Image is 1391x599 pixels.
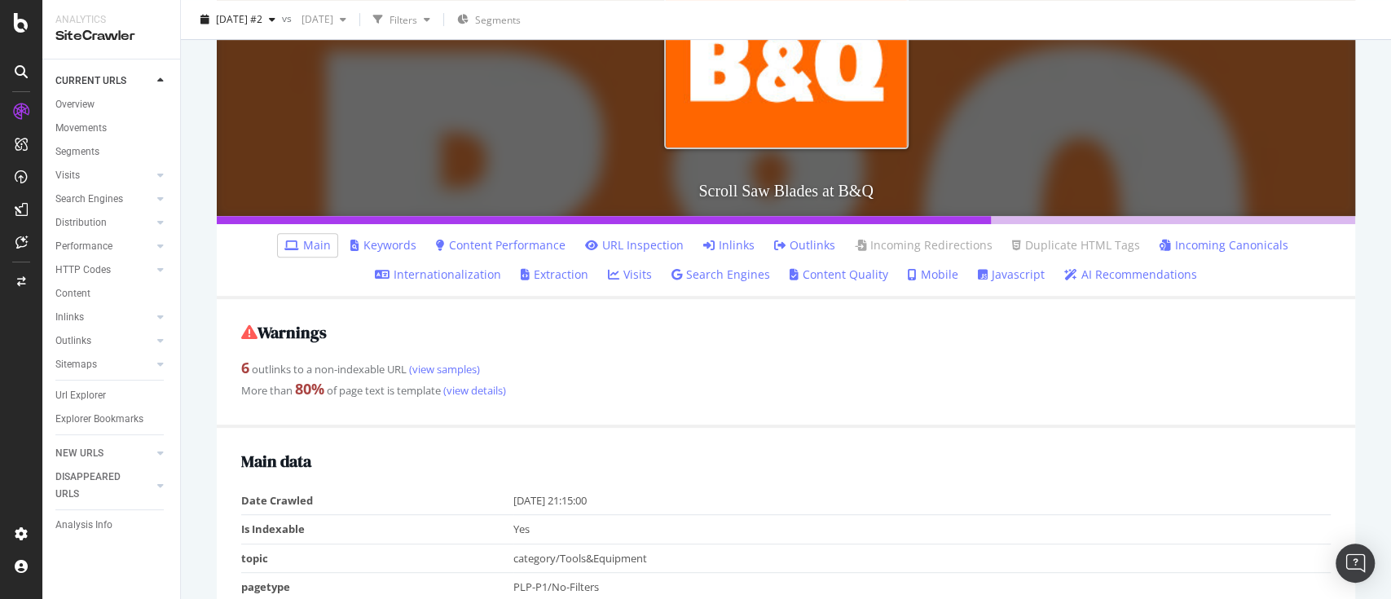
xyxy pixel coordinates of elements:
[790,266,888,283] a: Content Quality
[407,362,480,377] a: (view samples)
[217,165,1355,216] h3: Scroll Saw Blades at B&Q
[1012,237,1140,253] a: Duplicate HTML Tags
[1064,266,1197,283] a: AI Recommendations
[55,469,138,503] div: DISAPPEARED URLS
[194,7,282,33] button: [DATE] #2
[55,262,152,279] a: HTTP Codes
[241,358,249,377] strong: 6
[295,7,353,33] button: [DATE]
[55,309,84,326] div: Inlinks
[295,379,324,399] strong: 80 %
[55,309,152,326] a: Inlinks
[513,544,1331,573] td: category/Tools&Equipment
[513,515,1331,544] td: Yes
[55,191,123,208] div: Search Engines
[55,27,167,46] div: SiteCrawler
[55,333,91,350] div: Outlinks
[55,143,99,161] div: Segments
[451,7,527,33] button: Segments
[1336,544,1375,583] div: Open Intercom Messenger
[608,266,652,283] a: Visits
[55,167,152,184] a: Visits
[55,262,111,279] div: HTTP Codes
[241,544,513,573] td: topic
[55,285,169,302] a: Content
[284,237,331,253] a: Main
[521,266,588,283] a: Extraction
[55,411,169,428] a: Explorer Bookmarks
[55,356,97,373] div: Sitemaps
[671,266,770,283] a: Search Engines
[241,452,1331,470] h2: Main data
[295,12,333,26] span: 2025 Mar. 9th
[774,237,835,253] a: Outlinks
[241,515,513,544] td: Is Indexable
[55,238,112,255] div: Performance
[55,517,112,534] div: Analysis Info
[55,333,152,350] a: Outlinks
[55,387,169,404] a: Url Explorer
[585,237,684,253] a: URL Inspection
[55,238,152,255] a: Performance
[978,266,1045,283] a: Javascript
[55,214,152,231] a: Distribution
[55,120,107,137] div: Movements
[1160,237,1288,253] a: Incoming Canonicals
[908,266,958,283] a: Mobile
[441,383,506,398] a: (view details)
[55,517,169,534] a: Analysis Info
[55,96,169,113] a: Overview
[216,12,262,26] span: 2025 Sep. 15th #2
[55,73,126,90] div: CURRENT URLS
[241,487,513,515] td: Date Crawled
[436,237,566,253] a: Content Performance
[513,487,1331,515] td: [DATE] 21:15:00
[55,214,107,231] div: Distribution
[55,96,95,113] div: Overview
[241,379,1331,400] div: More than of page text is template
[55,469,152,503] a: DISAPPEARED URLS
[375,266,501,283] a: Internationalization
[367,7,437,33] button: Filters
[55,167,80,184] div: Visits
[855,237,993,253] a: Incoming Redirections
[55,120,169,137] a: Movements
[55,445,103,462] div: NEW URLS
[350,237,416,253] a: Keywords
[55,445,152,462] a: NEW URLS
[55,13,167,27] div: Analytics
[241,358,1331,379] div: outlinks to a non-indexable URL
[55,285,90,302] div: Content
[703,237,755,253] a: Inlinks
[55,143,169,161] a: Segments
[475,13,521,27] span: Segments
[55,411,143,428] div: Explorer Bookmarks
[55,356,152,373] a: Sitemaps
[55,191,152,208] a: Search Engines
[55,73,152,90] a: CURRENT URLS
[55,387,106,404] div: Url Explorer
[241,324,1331,341] h2: Warnings
[282,11,295,24] span: vs
[390,12,417,26] div: Filters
